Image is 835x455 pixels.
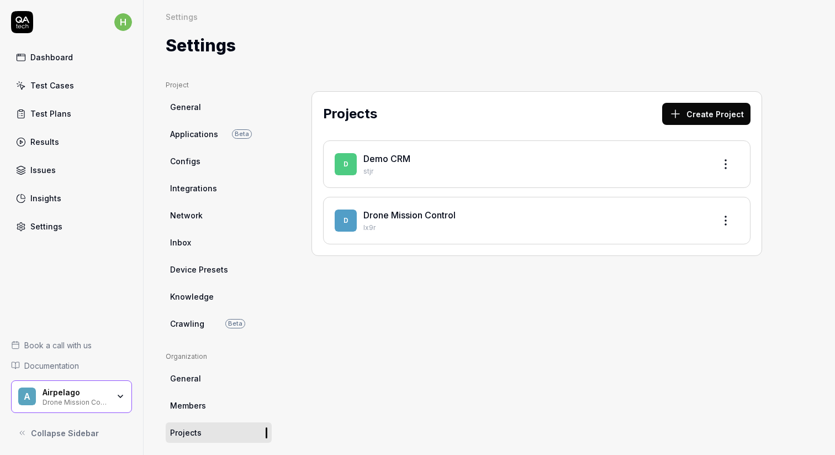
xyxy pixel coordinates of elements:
div: Project [166,80,272,90]
span: Book a call with us [24,339,92,351]
span: Crawling [170,318,204,330]
button: h [114,11,132,33]
span: Beta [232,129,252,139]
a: Inbox [166,232,272,253]
div: Airpelago [43,388,109,398]
div: Test Cases [30,80,74,91]
span: D [335,153,357,175]
p: Ix9r [363,223,706,233]
div: Drone Mission Control [43,397,109,406]
span: Collapse Sidebar [31,427,99,439]
span: h [114,13,132,31]
a: Configs [166,151,272,171]
div: Settings [30,221,62,232]
span: Documentation [24,360,79,372]
a: General [166,368,272,389]
a: Documentation [11,360,132,372]
span: General [170,101,201,113]
div: Results [30,136,59,148]
span: Projects [170,427,202,438]
a: CrawlingBeta [166,313,272,334]
a: Demo CRM [363,153,410,164]
a: Projects [166,422,272,443]
a: Members [166,395,272,416]
span: D [335,210,357,232]
a: Knowledge [166,286,272,307]
span: Device Presets [170,264,228,275]
span: Network [170,210,203,221]
span: Applications [170,128,218,140]
div: Test Plans [30,108,71,119]
span: Beta [225,319,245,328]
a: Insights [11,187,132,209]
span: Members [170,400,206,411]
span: Configs [170,155,200,167]
div: Insights [30,192,61,204]
a: ApplicationsBeta [166,124,272,144]
p: stjr [363,166,706,176]
button: Create Project [662,103,751,125]
button: AAirpelagoDrone Mission Control [11,380,132,414]
div: Issues [30,164,56,176]
a: Drone Mission Control [363,210,456,221]
a: General [166,97,272,117]
a: Test Plans [11,103,132,124]
a: Issues [11,159,132,181]
a: Device Presets [166,259,272,280]
a: Dashboard [11,46,132,68]
button: Collapse Sidebar [11,422,132,444]
div: Organization [166,352,272,362]
span: Integrations [170,182,217,194]
a: Book a call with us [11,339,132,351]
a: Results [11,131,132,153]
a: Network [166,205,272,226]
h1: Settings [166,33,236,58]
span: A [18,388,36,405]
span: General [170,373,201,384]
a: Integrations [166,178,272,198]
div: Dashboard [30,51,73,63]
div: Settings [166,11,198,22]
a: Settings [11,216,132,237]
span: Inbox [170,237,191,248]
span: Knowledge [170,291,214,302]
a: Test Cases [11,75,132,96]
h2: Projects [323,104,377,124]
